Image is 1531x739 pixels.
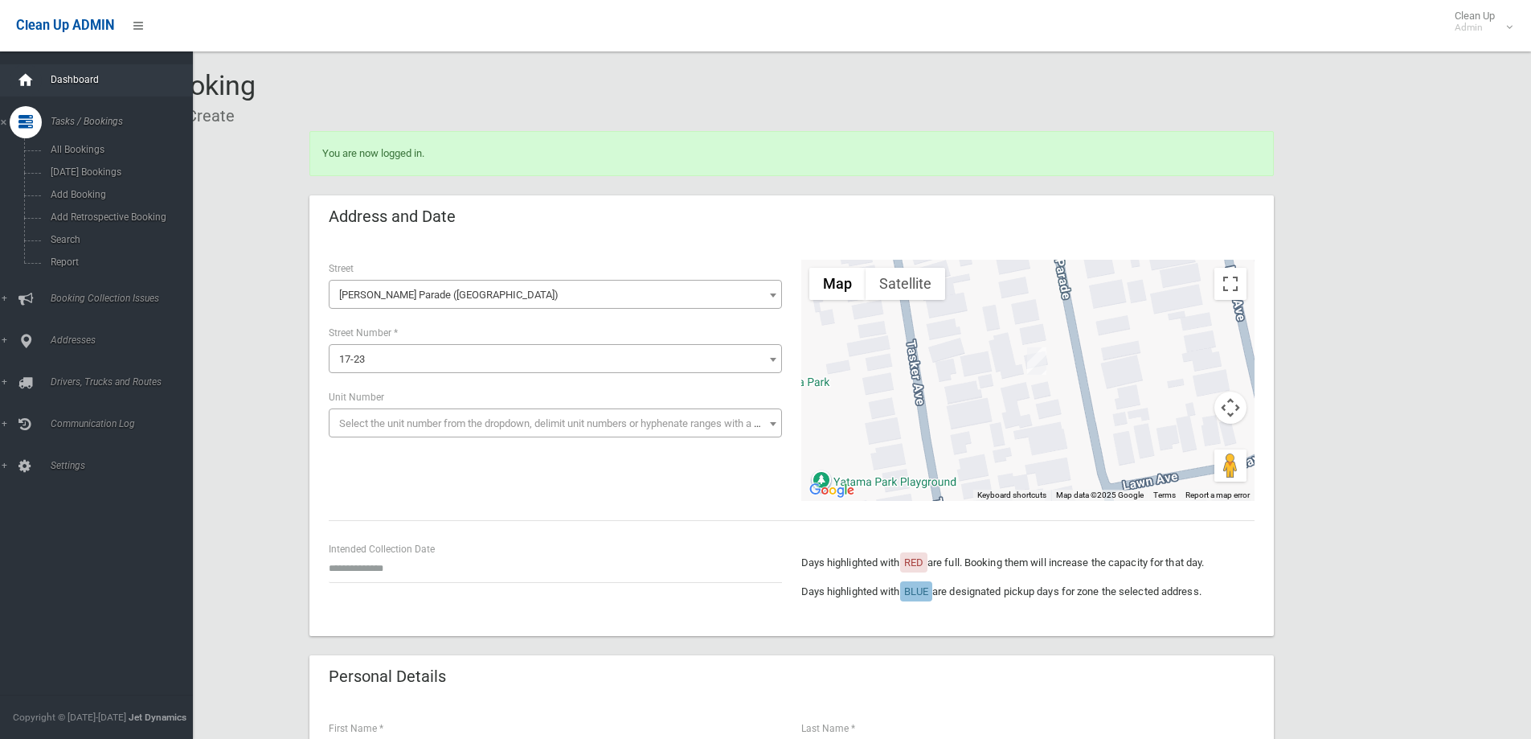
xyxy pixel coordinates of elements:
[329,344,782,373] span: 17-23
[46,144,191,155] span: All Bookings
[175,101,235,131] li: Create
[46,460,205,471] span: Settings
[309,201,475,232] header: Address and Date
[904,585,928,597] span: BLUE
[1027,347,1046,375] div: 17-23 Ferrier Parade, CLEMTON PARK NSW 2206
[16,18,114,33] span: Clean Up ADMIN
[333,348,778,371] span: 17-23
[1185,491,1250,499] a: Report a map error
[1214,450,1246,482] button: Drag Pegman onto the map to open Street View
[46,335,205,346] span: Addresses
[1153,491,1176,499] a: Terms
[801,582,1255,601] p: Days highlighted with are designated pickup days for zone the selected address.
[339,353,365,365] span: 17-23
[129,712,186,723] strong: Jet Dynamics
[1455,22,1495,34] small: Admin
[46,166,191,178] span: [DATE] Bookings
[333,284,778,306] span: Ferrier Parade (CLEMTON PARK 2206)
[805,480,858,501] img: Google
[309,131,1274,176] div: You are now logged in.
[46,418,205,429] span: Communication Log
[866,268,945,300] button: Show satellite imagery
[13,712,126,723] span: Copyright © [DATE]-[DATE]
[46,293,205,304] span: Booking Collection Issues
[1214,392,1246,424] button: Map camera controls
[309,661,465,692] header: Personal Details
[46,74,205,85] span: Dashboard
[977,490,1046,501] button: Keyboard shortcuts
[46,116,205,127] span: Tasks / Bookings
[329,280,782,309] span: Ferrier Parade (CLEMTON PARK 2206)
[46,257,191,268] span: Report
[46,211,191,223] span: Add Retrospective Booking
[1056,491,1144,499] span: Map data ©2025 Google
[904,556,923,569] span: RED
[1447,10,1511,34] span: Clean Up
[46,376,205,388] span: Drivers, Trucks and Routes
[805,480,858,501] a: Open this area in Google Maps (opens a new window)
[809,268,866,300] button: Show street map
[1214,268,1246,300] button: Toggle fullscreen view
[801,553,1255,573] p: Days highlighted with are full. Booking them will increase the capacity for that day.
[339,417,788,429] span: Select the unit number from the dropdown, delimit unit numbers or hyphenate ranges with a comma
[46,234,191,245] span: Search
[46,189,191,200] span: Add Booking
